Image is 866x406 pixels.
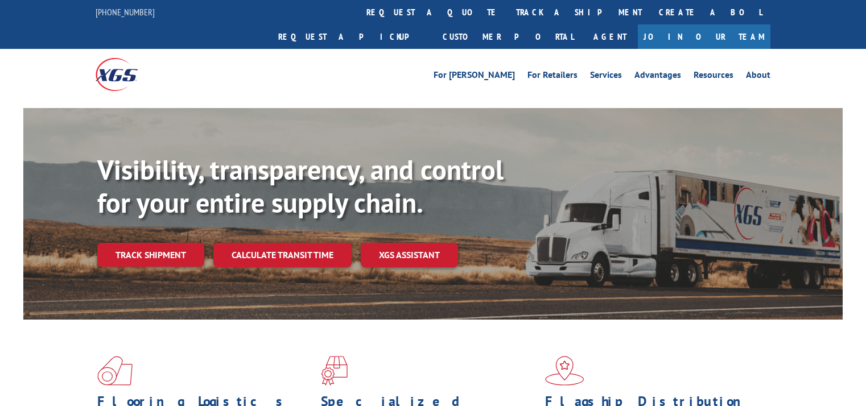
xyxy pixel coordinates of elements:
[582,24,638,49] a: Agent
[361,243,458,267] a: XGS ASSISTANT
[96,6,155,18] a: [PHONE_NUMBER]
[97,152,504,220] b: Visibility, transparency, and control for your entire supply chain.
[270,24,434,49] a: Request a pickup
[694,71,733,83] a: Resources
[590,71,622,83] a: Services
[434,24,582,49] a: Customer Portal
[634,71,681,83] a: Advantages
[213,243,352,267] a: Calculate transit time
[321,356,348,386] img: xgs-icon-focused-on-flooring-red
[746,71,770,83] a: About
[527,71,578,83] a: For Retailers
[545,356,584,386] img: xgs-icon-flagship-distribution-model-red
[434,71,515,83] a: For [PERSON_NAME]
[97,356,133,386] img: xgs-icon-total-supply-chain-intelligence-red
[638,24,770,49] a: Join Our Team
[97,243,204,267] a: Track shipment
